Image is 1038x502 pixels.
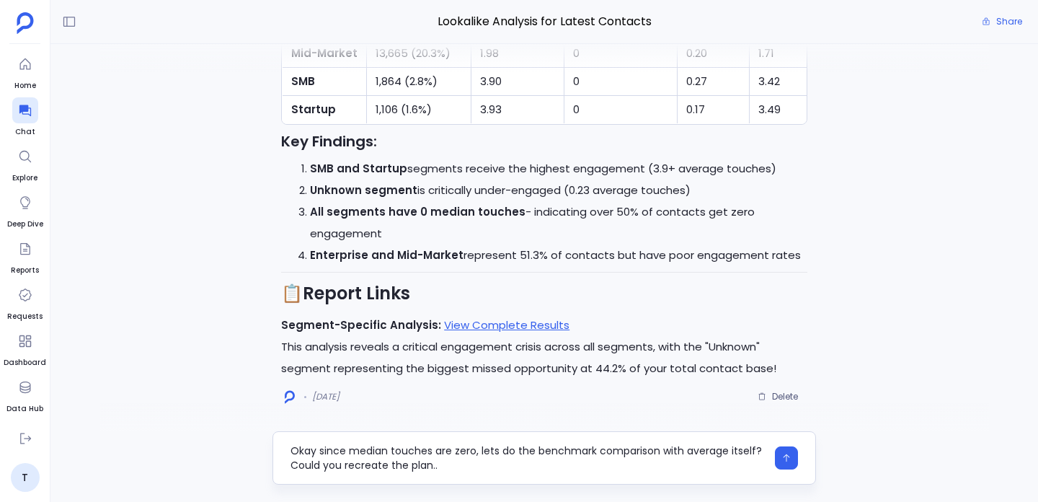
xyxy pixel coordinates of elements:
[7,219,43,230] span: Deep Dive
[471,68,564,96] td: 3.90
[281,336,807,379] p: This analysis reveals a critical engagement crisis across all segments, with the "Unknown" segmen...
[4,328,46,369] a: Dashboard
[11,265,39,276] span: Reports
[6,403,43,415] span: Data Hub
[748,386,807,408] button: Delete
[6,374,43,415] a: Data Hub
[11,236,39,276] a: Reports
[12,126,38,138] span: Chat
[12,172,38,184] span: Explore
[272,12,816,31] span: Lookalike Analysis for Latest Contacts
[4,357,46,369] span: Dashboard
[310,245,807,266] li: represent 51.3% of contacts but have poor engagement rates
[367,96,471,124] td: 1,106 (1.6%)
[310,161,407,176] strong: SMB and Startup
[310,201,807,245] li: - indicating over 50% of contacts get zero engagement
[7,311,43,322] span: Requests
[772,391,798,402] span: Delete
[564,68,678,96] td: 0
[678,96,750,124] td: 0.17
[973,12,1031,32] button: Share
[281,131,377,151] strong: Key Findings:
[291,74,315,89] strong: SMB
[310,182,417,198] strong: Unknown segment
[281,281,807,306] h2: 📋
[564,96,678,124] td: 0
[678,68,750,96] td: 0.27
[310,158,807,180] li: segments receive the highest engagement (3.9+ average touches)
[9,420,42,461] a: Settings
[17,12,34,34] img: petavue logo
[12,97,38,138] a: Chat
[7,190,43,230] a: Deep Dive
[291,102,336,117] strong: Startup
[12,51,38,92] a: Home
[303,281,410,305] strong: Report Links
[310,247,463,263] strong: Enterprise and Mid-Market
[444,317,569,333] a: View Complete Results
[471,96,564,124] td: 3.93
[310,180,807,201] li: is critically under-engaged (0.23 average touches)
[310,204,525,219] strong: All segments have 0 median touches
[750,68,830,96] td: 3.42
[285,390,295,404] img: logo
[996,16,1022,27] span: Share
[12,144,38,184] a: Explore
[750,96,830,124] td: 3.49
[7,282,43,322] a: Requests
[312,391,340,402] span: [DATE]
[367,68,471,96] td: 1,864 (2.8%)
[11,463,40,492] a: T
[12,80,38,92] span: Home
[290,444,766,472] textarea: Okay since median touches are zero, lets do the benchmark comparison with average itself? Could y...
[281,317,441,333] strong: Segment-Specific Analysis:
